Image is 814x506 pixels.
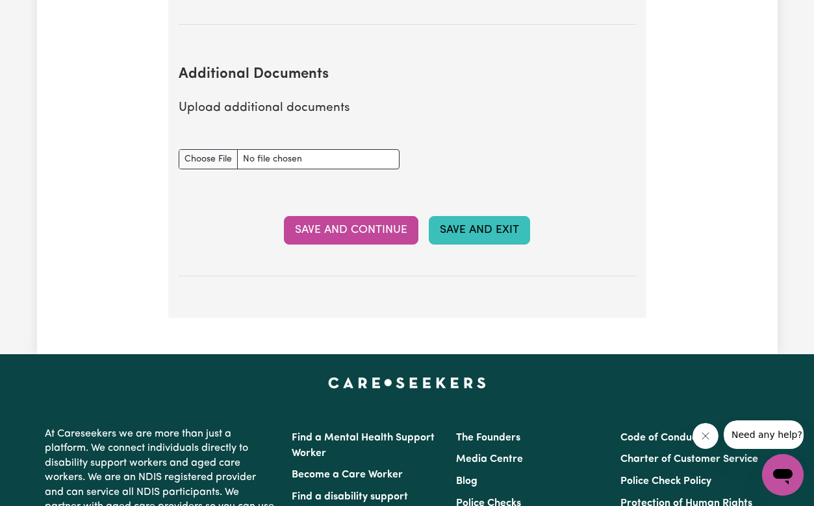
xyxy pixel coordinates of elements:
a: Blog [456,476,477,487]
a: Police Check Policy [620,476,711,487]
a: Charter of Customer Service [620,454,758,464]
p: Upload additional documents [179,99,636,118]
iframe: Message from company [724,420,804,449]
button: Save and Continue [284,216,418,245]
iframe: Close message [693,423,719,449]
a: Media Centre [456,454,523,464]
a: Careseekers home page [328,378,486,388]
a: Become a Care Worker [292,470,403,480]
a: Code of Conduct [620,433,701,443]
button: Save and Exit [429,216,530,245]
a: The Founders [456,433,520,443]
iframe: Button to launch messaging window [762,454,804,496]
h2: Additional Documents [179,66,636,84]
a: Find a Mental Health Support Worker [292,433,435,459]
